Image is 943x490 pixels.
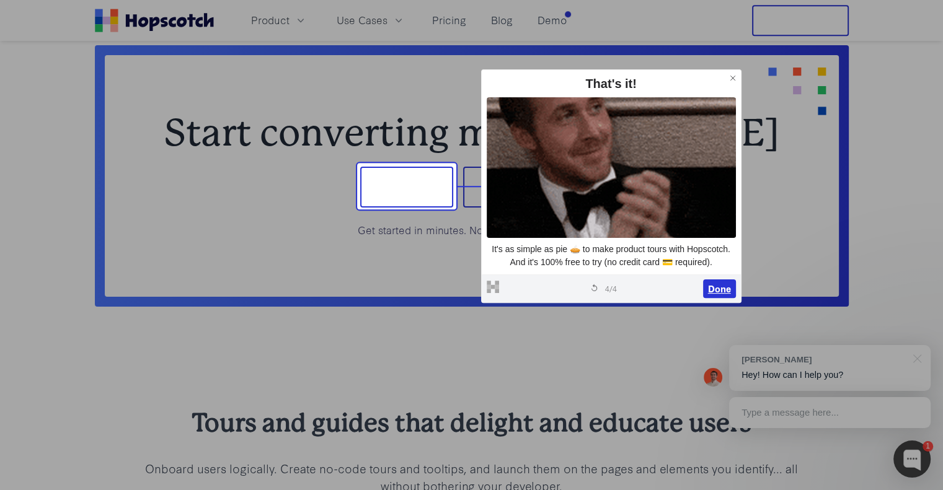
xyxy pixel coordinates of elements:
[95,9,214,32] a: Home
[752,5,849,36] button: Free Trial
[427,10,471,30] a: Pricing
[729,397,931,428] div: Type a message here...
[135,406,809,440] h2: Tours and guides that delight and educate users
[144,222,799,238] p: Get started in minutes. No credit card required.
[487,242,736,269] p: It's as simple as pie 🥧 to make product tours with Hopscotch. And it's 100% free to try (no credi...
[251,12,290,28] span: Product
[244,10,314,30] button: Product
[923,441,933,452] div: 1
[487,75,736,92] div: That's it!
[360,167,453,208] button: Sign up
[704,368,722,387] img: Mark Spera
[337,12,387,28] span: Use Cases
[144,115,799,152] h2: Start converting more trials [DATE]
[329,10,412,30] button: Use Cases
[742,369,918,382] p: Hey! How can I help you?
[533,10,572,30] a: Demo
[487,97,736,237] img: ajpudw2vjcvieb6wjdei.gif
[742,354,906,365] div: [PERSON_NAME]
[486,10,518,30] a: Blog
[703,279,736,298] button: Done
[605,282,617,294] span: 4 / 4
[463,167,583,208] button: Book a demo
